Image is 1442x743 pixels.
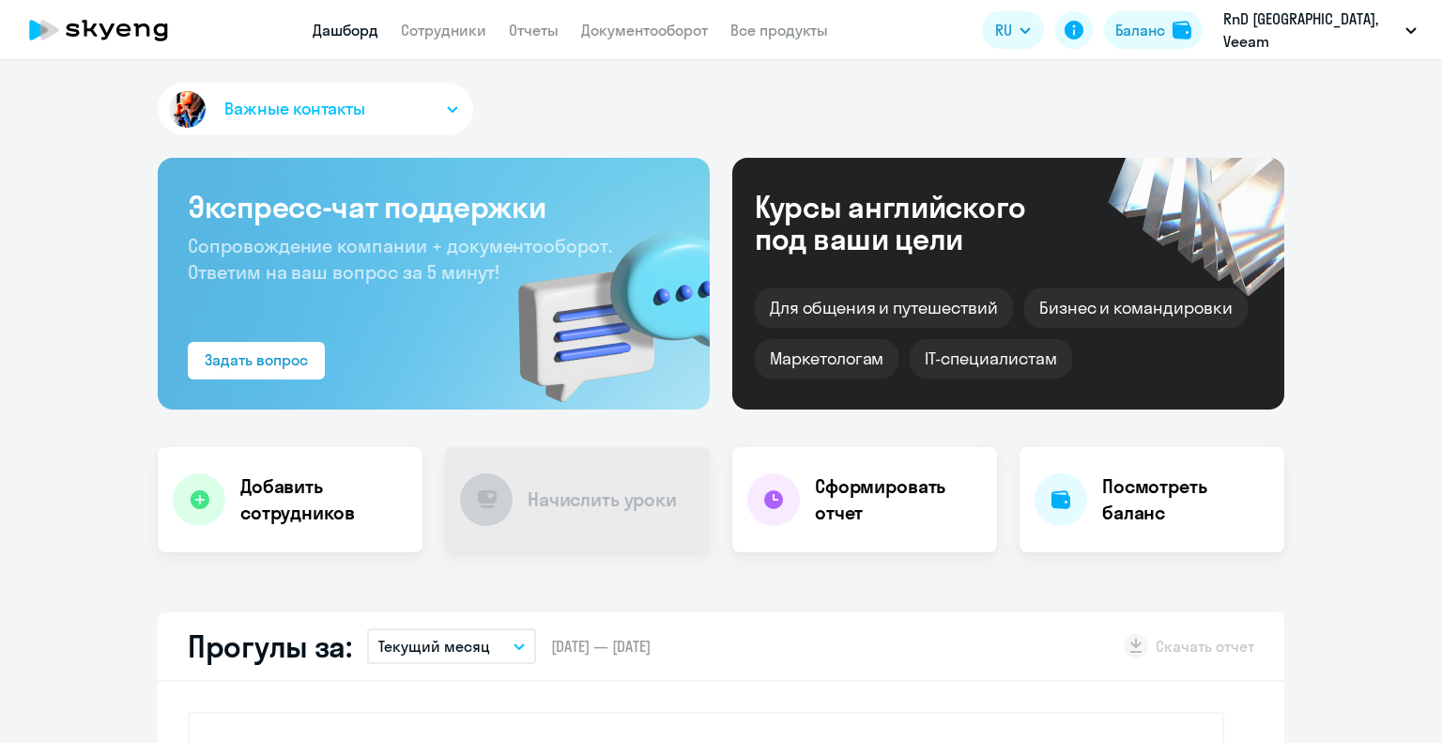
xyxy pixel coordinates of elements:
a: Все продукты [730,21,828,39]
p: RnD [GEOGRAPHIC_DATA], Veeam [1223,8,1398,53]
button: Задать вопрос [188,342,325,379]
img: bg-img [491,198,710,410]
h4: Сформировать отчет [815,473,982,526]
div: Бизнес и командировки [1024,288,1248,328]
div: Задать вопрос [205,348,308,371]
a: Дашборд [313,21,378,39]
a: Документооборот [581,21,708,39]
div: Маркетологам [755,339,898,379]
div: Курсы английского под ваши цели [755,191,1076,255]
span: [DATE] — [DATE] [551,636,651,657]
h4: Начислить уроки [528,487,677,513]
h4: Посмотреть баланс [1102,473,1269,526]
span: Важные контакты [224,97,365,121]
h2: Прогулы за: [188,627,352,665]
button: Текущий месяц [367,628,536,664]
a: Отчеты [509,21,559,39]
button: RU [982,11,1044,49]
button: RnD [GEOGRAPHIC_DATA], Veeam [1214,8,1426,53]
div: Для общения и путешествий [755,288,1013,328]
img: avatar [165,87,209,132]
p: Текущий месяц [378,635,490,658]
button: Балансbalance [1104,11,1203,49]
img: balance [1173,21,1191,39]
a: Сотрудники [401,21,486,39]
h3: Экспресс-чат поддержки [188,188,680,225]
div: IT-специалистам [910,339,1071,379]
button: Важные контакты [158,83,473,135]
span: Сопровождение компании + документооборот. Ответим на ваш вопрос за 5 минут! [188,234,612,284]
span: RU [995,19,1012,41]
div: Баланс [1115,19,1165,41]
h4: Добавить сотрудников [240,473,407,526]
